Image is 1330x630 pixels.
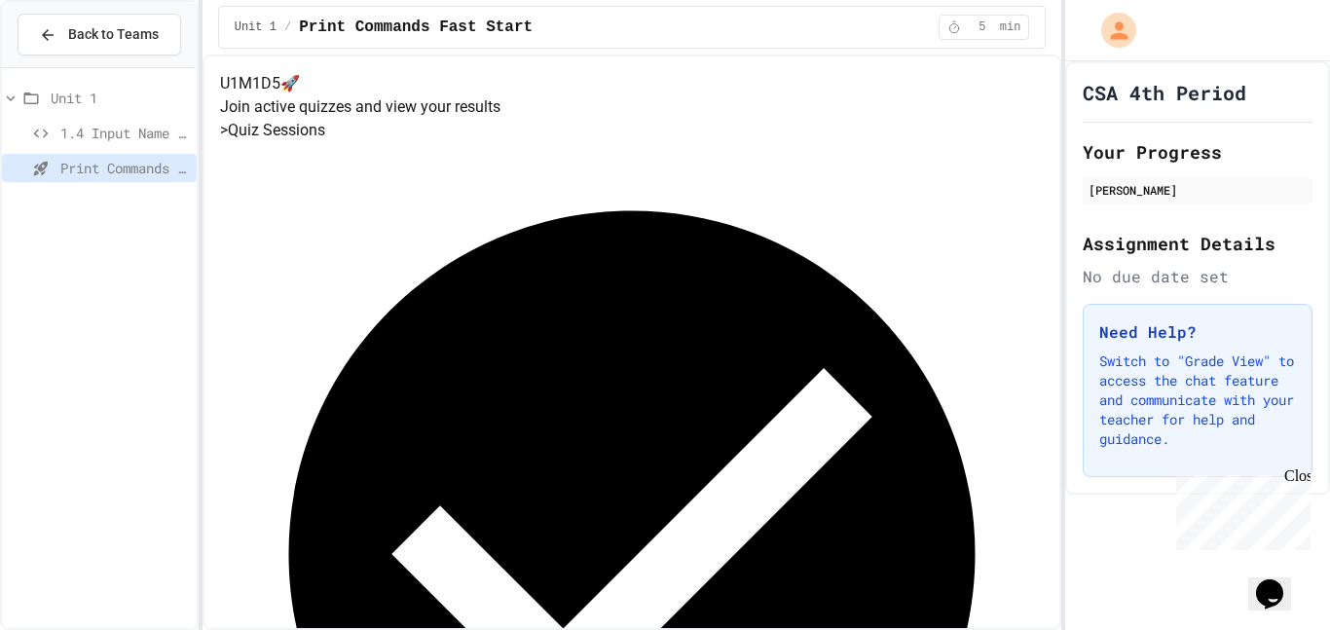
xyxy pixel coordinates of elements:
p: Join active quizzes and view your results [220,95,1045,119]
span: Unit 1 [235,19,277,35]
h4: U1M1D5 🚀 [220,72,1045,95]
span: 5 [967,19,998,35]
iframe: chat widget [1248,552,1311,611]
span: Print Commands Fast Start [299,16,533,39]
div: [PERSON_NAME] [1089,181,1307,199]
span: Print Commands Fast Start [60,158,189,178]
h1: CSA 4th Period [1083,79,1246,106]
iframe: chat widget [1168,467,1311,550]
span: min [1000,19,1021,35]
p: Switch to "Grade View" to access the chat feature and communicate with your teacher for help and ... [1099,352,1296,449]
h2: Your Progress [1083,138,1312,166]
span: / [284,19,291,35]
h5: > Quiz Sessions [220,119,1045,142]
div: Chat with us now!Close [8,8,134,124]
button: Back to Teams [18,14,181,56]
h3: Need Help? [1099,320,1296,344]
span: Back to Teams [68,24,159,45]
div: No due date set [1083,265,1312,288]
div: My Account [1081,8,1141,53]
span: Unit 1 [51,88,189,108]
span: 1.4 Input Name In Class Practice [60,123,189,143]
h2: Assignment Details [1083,230,1312,257]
